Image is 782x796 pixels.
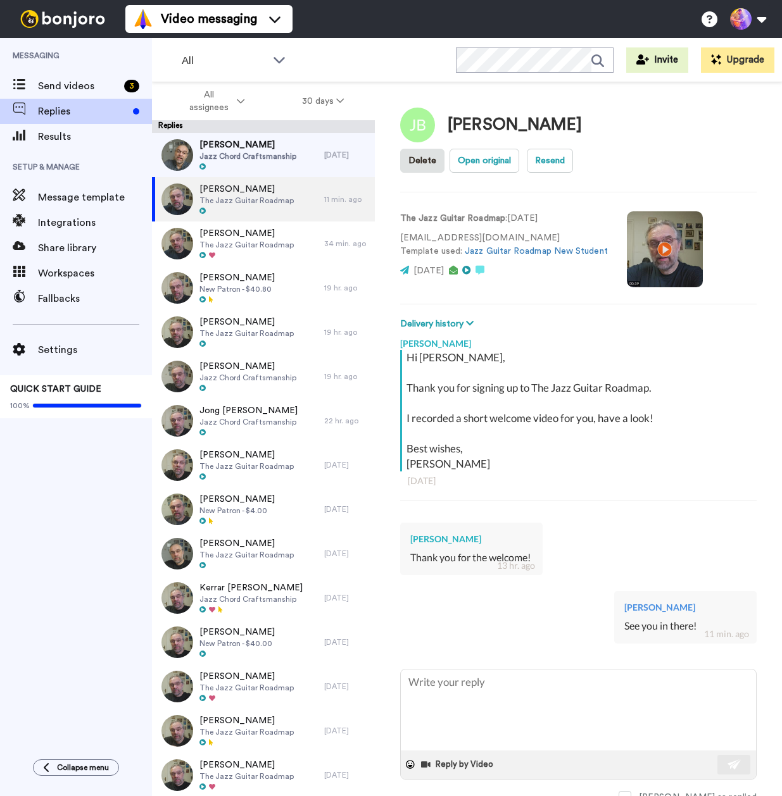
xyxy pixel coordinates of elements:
[38,78,119,94] span: Send videos
[152,532,375,576] a: [PERSON_NAME]The Jazz Guitar Roadmap[DATE]
[448,116,582,134] div: [PERSON_NAME]
[161,10,257,28] span: Video messaging
[161,538,193,569] img: c4c75e11-da6c-4b9f-8ca4-f5707b48adc4-thumb.jpg
[465,247,607,256] a: Jazz Guitar Roadmap New Student
[152,709,375,753] a: [PERSON_NAME]The Jazz Guitar Roadmap[DATE]
[401,669,756,750] textarea: To enrich screen reader interactions, please activate Accessibility in Grammarly extension settings
[161,228,193,259] img: c91879b8-0640-4cb0-a0c1-957657630b12-thumb.jpg
[183,89,234,114] span: All assignees
[152,266,375,310] a: [PERSON_NAME]New Patron - $40.8019 hr. ago
[199,670,294,683] span: [PERSON_NAME]
[624,619,747,633] div: See you in there!
[152,487,375,532] a: [PERSON_NAME]New Patron - $4.00[DATE]
[410,550,533,565] div: Thank you for the welcome!
[199,771,294,781] span: The Jazz Guitar Roadmap
[199,594,303,604] span: Jazz Chord Craftsmanship
[199,360,296,373] span: [PERSON_NAME]
[199,493,275,506] span: [PERSON_NAME]
[161,449,193,481] img: f4249432-1ed5-4540-b33e-f6e19e988321-thumb.jpg
[626,47,688,73] button: Invite
[124,80,139,92] div: 3
[161,715,193,747] img: 88d130c7-d204-445b-b9d6-050bea529de3-thumb.jpg
[400,212,608,225] p: : [DATE]
[155,84,274,119] button: All assignees
[38,266,152,281] span: Workspaces
[33,759,119,776] button: Collapse menu
[199,328,294,339] span: The Jazz Guitar Roadmap
[152,133,375,177] a: [PERSON_NAME]Jazz Chord Craftsmanship[DATE]
[161,272,193,304] img: 1b26c039-693c-4da3-b3b7-7ccfb8e81d4d-thumb.jpg
[400,149,445,173] button: Delete
[199,240,294,250] span: The Jazz Guitar Roadmap
[199,271,275,284] span: [PERSON_NAME]
[152,221,375,266] a: [PERSON_NAME]The Jazz Guitar Roadmap34 min. ago
[161,361,193,392] img: b88d46f1-3b67-433b-8021-ca81509ddce1-thumb.jpg
[199,714,294,727] span: [PERSON_NAME]
[152,399,375,443] a: Jong [PERSON_NAME]Jazz Chord Craftsmanship22 hr. ago
[199,404,298,417] span: Jong [PERSON_NAME]
[199,183,294,196] span: [PERSON_NAME]
[152,576,375,620] a: Kerrar [PERSON_NAME]Jazz Chord Craftsmanship[DATE]
[324,549,369,559] div: [DATE]
[152,443,375,487] a: [PERSON_NAME]The Jazz Guitar Roadmap[DATE]
[199,581,303,594] span: Kerrar [PERSON_NAME]
[38,215,152,230] span: Integrations
[199,151,296,161] span: Jazz Chord Craftsmanship
[152,620,375,664] a: [PERSON_NAME]New Patron - $40.00[DATE]
[57,762,109,773] span: Collapse menu
[199,196,294,206] span: The Jazz Guitar Roadmap
[324,327,369,337] div: 19 hr. ago
[400,331,757,350] div: [PERSON_NAME]
[497,559,535,572] div: 13 hr. ago
[199,537,294,550] span: [PERSON_NAME]
[324,239,369,249] div: 34 min. ago
[199,417,298,427] span: Jazz Chord Craftsmanship
[274,90,373,113] button: 30 days
[324,504,369,514] div: [DATE]
[152,664,375,709] a: [PERSON_NAME]The Jazz Guitar Roadmap[DATE]
[10,385,101,394] span: QUICK START GUIDE
[10,401,30,411] span: 100%
[199,626,275,638] span: [PERSON_NAME]
[400,232,608,258] p: [EMAIL_ADDRESS][DOMAIN_NAME] Template used:
[199,683,294,693] span: The Jazz Guitar Roadmap
[161,759,193,791] img: 1a9ea2f7-48c5-45e1-90b9-ae1e4e9004f0-thumb.jpg
[199,373,296,383] span: Jazz Chord Craftsmanship
[38,291,152,306] span: Fallbacks
[152,177,375,221] a: [PERSON_NAME]The Jazz Guitar Roadmap11 min. ago
[38,190,152,205] span: Message template
[624,601,747,614] div: [PERSON_NAME]
[199,139,296,151] span: [PERSON_NAME]
[450,149,519,173] button: Open original
[199,227,294,240] span: [PERSON_NAME]
[38,342,152,358] span: Settings
[199,759,294,771] span: [PERSON_NAME]
[324,460,369,470] div: [DATE]
[324,416,369,426] div: 22 hr. ago
[199,638,275,649] span: New Patron - $40.00
[199,461,294,471] span: The Jazz Guitar Roadmap
[152,354,375,399] a: [PERSON_NAME]Jazz Chord Craftsmanship19 hr. ago
[400,108,435,142] img: Image of Janet Barnhart
[38,240,152,256] span: Share library
[400,214,505,223] strong: The Jazz Guitar Roadmap
[161,494,193,525] img: ee77b85b-531a-4a2b-ad6c-dbfdad5088b8-thumb.jpg
[161,671,193,702] img: 18889f28-38b8-49a2-86c2-90fb9e243065-thumb.jpg
[324,681,369,692] div: [DATE]
[161,183,193,215] img: a74e8e99-2680-4d64-9cfe-d96747ac2845-thumb.jpg
[527,149,573,173] button: Resend
[161,582,193,614] img: d54efac9-8aab-475b-9337-14b03c8c85c2-thumb.jpg
[407,350,754,471] div: Hi [PERSON_NAME], Thank you for signing up to The Jazz Guitar Roadmap. I recorded a short welcome...
[161,139,193,171] img: 03a30d6a-4cbe-457f-9876-41c432f16af2-thumb.jpg
[161,405,193,437] img: d31fe5e8-53d0-496b-b632-3ae35e94fa0e-thumb.jpg
[324,726,369,736] div: [DATE]
[199,727,294,737] span: The Jazz Guitar Roadmap
[199,316,294,328] span: [PERSON_NAME]
[161,626,193,658] img: 8fd8bd36-5747-44eb-9d39-94b8f2e3dc37-thumb.jpg
[324,194,369,204] div: 11 min. ago
[324,283,369,293] div: 19 hr. ago
[324,593,369,603] div: [DATE]
[704,628,749,640] div: 11 min. ago
[420,755,497,774] button: Reply by Video
[161,316,193,348] img: c0433d4f-c226-46c9-9400-37d1203d8b2e-thumb.jpg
